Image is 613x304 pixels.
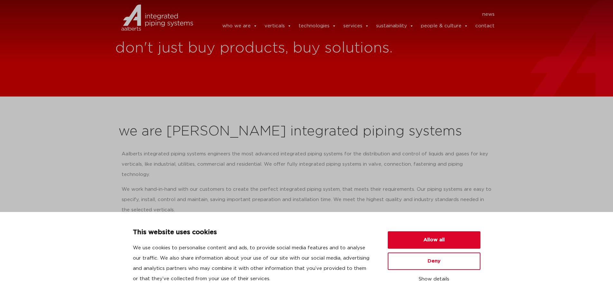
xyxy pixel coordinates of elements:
[203,9,495,20] nav: Menu
[475,20,495,32] a: contact
[133,243,372,284] p: We use cookies to personalise content and ads, to provide social media features and to analyse ou...
[388,253,480,270] button: Deny
[118,124,495,139] h2: we are [PERSON_NAME] integrated piping systems
[388,231,480,249] button: Allow all
[133,227,372,238] p: This website uses cookies
[388,274,480,285] button: Show details
[343,20,369,32] a: services
[222,20,257,32] a: who we are
[299,20,336,32] a: technologies
[421,20,468,32] a: people & culture
[482,9,495,20] a: news
[376,20,414,32] a: sustainability
[122,149,492,180] p: Aalberts integrated piping systems engineers the most advanced integrated piping systems for the ...
[265,20,292,32] a: verticals
[122,184,492,215] p: We work hand-in-hand with our customers to create the perfect integrated piping system, that meet...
